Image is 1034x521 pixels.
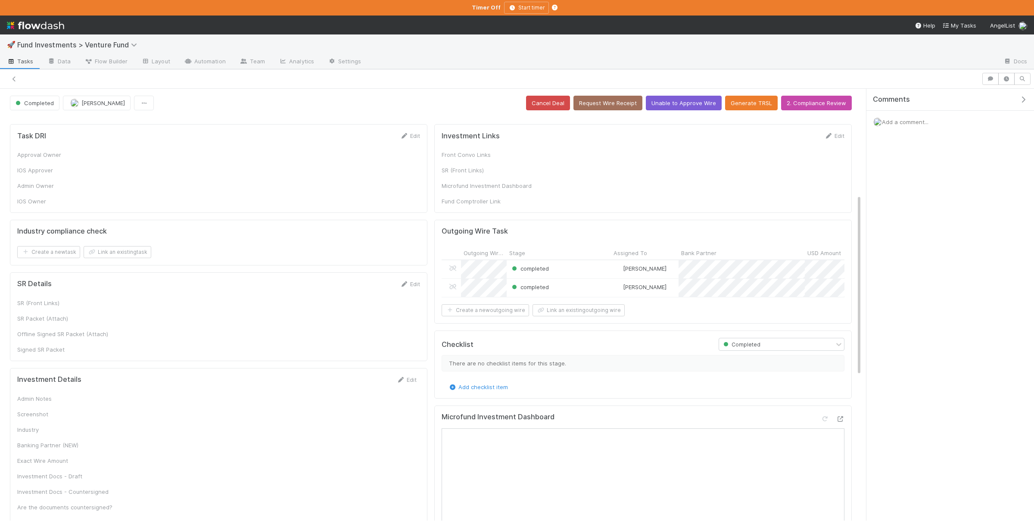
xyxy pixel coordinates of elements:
span: Assigned To [614,249,647,257]
span: completed [510,284,549,290]
span: [PERSON_NAME] [623,284,666,290]
div: Banking Partner (NEW) [17,441,146,449]
a: Edit [824,132,844,139]
span: AngelList [990,22,1015,29]
button: Generate TRSL [725,96,778,110]
h5: Microfund Investment Dashboard [442,413,554,421]
span: Completed [722,341,760,348]
h5: Checklist [442,340,473,349]
a: Team [233,55,272,69]
a: Edit [400,132,420,139]
div: IOS Approver [17,166,146,175]
div: Admin Notes [17,394,146,403]
button: Completed [10,96,59,110]
img: logo-inverted-e16ddd16eac7371096b0.svg [7,18,64,33]
h5: SR Details [17,280,52,288]
div: Investment Docs - Draft [17,472,146,480]
span: Bank Partner [681,249,716,257]
button: Start timer [504,2,549,14]
a: Analytics [272,55,321,69]
button: Link an existingtask [84,246,151,258]
button: Create a newoutgoing wire [442,304,529,316]
div: Signed SR Packet [17,345,146,354]
img: avatar_55b415e2-df6a-4422-95b4-4512075a58f2.png [873,118,882,126]
button: Request Wire Receipt [573,96,642,110]
button: Create a newtask [17,246,80,258]
img: avatar_3ada3d7a-7184-472b-a6ff-1830e1bb1afd.png [615,265,622,272]
button: Unable to Approve Wire [646,96,722,110]
h5: Investment Links [442,132,500,140]
div: IOS Owner [17,197,146,206]
span: 🚀 [7,41,16,48]
div: completed [510,283,549,291]
button: Cancel Deal [526,96,570,110]
a: My Tasks [942,21,976,30]
div: completed [510,264,549,273]
img: avatar_9bf5d80c-4205-46c9-bf6e-5147b3b3a927.png [70,99,79,107]
span: Fund Investments > Venture Fund [17,41,141,49]
span: Outgoing Wire ID [464,249,505,257]
button: 2. Compliance Review [781,96,852,110]
h5: Industry compliance check [17,227,107,236]
span: Tasks [7,57,34,66]
a: Docs [997,55,1034,69]
span: Stage [509,249,525,257]
div: Help [915,21,935,30]
div: Industry [17,425,146,434]
span: USD Amount [807,249,841,257]
a: Automation [177,55,233,69]
span: Flow Builder [84,57,128,66]
a: Flow Builder [78,55,134,69]
a: Settings [321,55,368,69]
div: Approval Owner [17,150,146,159]
a: Layout [134,55,177,69]
button: Link an existingoutgoing wire [533,304,625,316]
h5: Investment Details [17,375,81,384]
span: Completed [14,100,54,106]
button: [PERSON_NAME] [63,96,131,110]
h5: Task DRI [17,132,46,140]
span: completed [510,265,549,272]
div: Fund Comptroller Link [442,197,571,206]
a: Edit [396,376,417,383]
div: [PERSON_NAME] [614,283,666,291]
div: SR (Front Links) [442,166,571,175]
div: Are the documents countersigned? [17,503,146,512]
span: [PERSON_NAME] [623,265,666,272]
div: SR Packet (Attach) [17,314,146,323]
div: There are no checklist items for this stage. [442,355,844,371]
span: My Tasks [942,22,976,29]
div: Screenshot [17,410,146,418]
a: Edit [400,281,420,287]
div: Exact Wire Amount [17,456,146,465]
div: [PERSON_NAME] [614,264,666,273]
div: Offline Signed SR Packet (Attach) [17,330,146,338]
div: SR (Front Links) [17,299,146,307]
strong: Timer Off [472,4,501,11]
span: Comments [873,95,910,104]
img: avatar_55b415e2-df6a-4422-95b4-4512075a58f2.png [1018,22,1027,30]
div: Investment Docs - Countersigned [17,487,146,496]
a: Add checklist item [448,384,508,390]
span: [PERSON_NAME] [81,100,125,106]
h5: Outgoing Wire Task [442,227,508,236]
a: Data [40,55,78,69]
span: Add a comment... [882,119,928,125]
div: Front Convo Links [442,150,571,159]
img: avatar_3ada3d7a-7184-472b-a6ff-1830e1bb1afd.png [615,284,622,290]
div: Admin Owner [17,181,146,190]
div: Microfund Investment Dashboard [442,181,571,190]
